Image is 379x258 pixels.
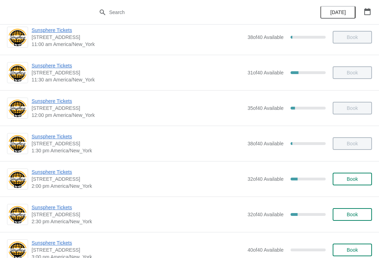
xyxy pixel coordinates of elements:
[32,69,244,76] span: [STREET_ADDRESS]
[347,212,358,217] span: Book
[32,204,244,211] span: Sunsphere Tickets
[32,133,244,140] span: Sunsphere Tickets
[330,9,346,15] span: [DATE]
[32,183,244,190] span: 2:00 pm America/New_York
[247,105,284,111] span: 35 of 40 Available
[32,34,244,41] span: [STREET_ADDRESS]
[7,205,28,224] img: Sunsphere Tickets | 810 Clinch Avenue, Knoxville, TN, USA | 2:30 pm America/New_York
[32,105,244,112] span: [STREET_ADDRESS]
[247,34,284,40] span: 38 of 40 Available
[32,98,244,105] span: Sunsphere Tickets
[247,247,284,253] span: 40 of 40 Available
[7,28,28,47] img: Sunsphere Tickets | 810 Clinch Avenue, Knoxville, TN, USA | 11:00 am America/New_York
[247,70,284,75] span: 31 of 40 Available
[32,27,244,34] span: Sunsphere Tickets
[32,112,244,119] span: 12:00 pm America/New_York
[32,239,244,246] span: Sunsphere Tickets
[333,208,372,221] button: Book
[7,63,28,82] img: Sunsphere Tickets | 810 Clinch Avenue, Knoxville, TN, USA | 11:30 am America/New_York
[347,247,358,253] span: Book
[247,212,284,217] span: 32 of 40 Available
[32,211,244,218] span: [STREET_ADDRESS]
[347,176,358,182] span: Book
[32,176,244,183] span: [STREET_ADDRESS]
[333,173,372,185] button: Book
[7,170,28,189] img: Sunsphere Tickets | 810 Clinch Avenue, Knoxville, TN, USA | 2:00 pm America/New_York
[32,218,244,225] span: 2:30 pm America/New_York
[247,176,284,182] span: 32 of 40 Available
[32,147,244,154] span: 1:30 pm America/New_York
[333,244,372,256] button: Book
[32,76,244,83] span: 11:30 am America/New_York
[32,168,244,176] span: Sunsphere Tickets
[32,41,244,48] span: 11:00 am America/New_York
[247,141,284,146] span: 38 of 40 Available
[32,140,244,147] span: [STREET_ADDRESS]
[7,99,28,118] img: Sunsphere Tickets | 810 Clinch Avenue, Knoxville, TN, USA | 12:00 pm America/New_York
[7,134,28,153] img: Sunsphere Tickets | 810 Clinch Avenue, Knoxville, TN, USA | 1:30 pm America/New_York
[109,6,284,19] input: Search
[32,246,244,253] span: [STREET_ADDRESS]
[320,6,355,19] button: [DATE]
[32,62,244,69] span: Sunsphere Tickets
